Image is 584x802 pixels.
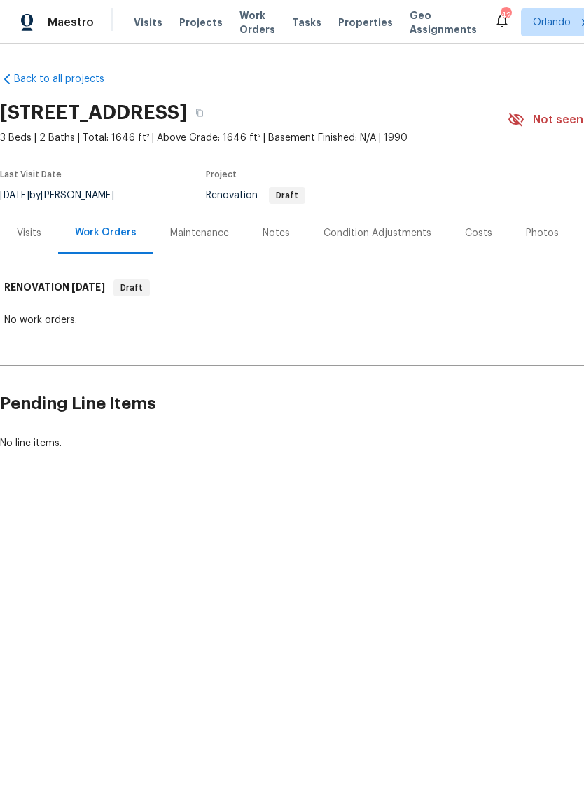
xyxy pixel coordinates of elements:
span: Tasks [292,18,321,27]
span: Renovation [206,191,305,200]
span: Maestro [48,15,94,29]
span: [DATE] [71,282,105,292]
span: Draft [115,281,148,295]
div: Notes [263,226,290,240]
h6: RENOVATION [4,279,105,296]
div: 42 [501,8,510,22]
div: Costs [465,226,492,240]
span: Draft [270,191,304,200]
div: Photos [526,226,559,240]
button: Copy Address [187,100,212,125]
span: Geo Assignments [410,8,477,36]
div: Visits [17,226,41,240]
span: Properties [338,15,393,29]
span: Orlando [533,15,571,29]
div: Work Orders [75,226,137,240]
span: Work Orders [239,8,275,36]
span: Projects [179,15,223,29]
span: Visits [134,15,162,29]
div: Condition Adjustments [324,226,431,240]
div: Maintenance [170,226,229,240]
span: Project [206,170,237,179]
